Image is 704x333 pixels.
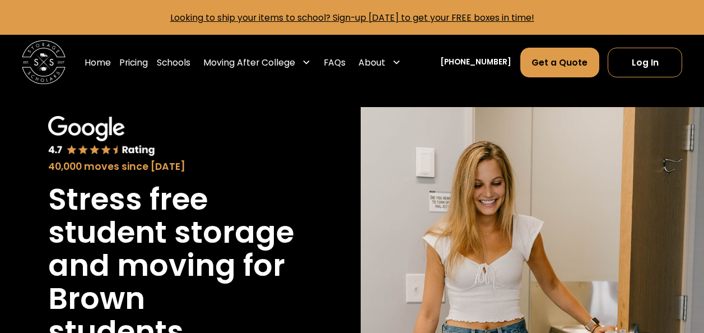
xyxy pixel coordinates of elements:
a: Get a Quote [520,48,599,77]
a: Log In [608,48,682,77]
div: About [358,56,385,69]
div: Moving After College [203,56,295,69]
h1: Stress free student storage and moving for [48,183,295,282]
a: Pricing [119,47,148,78]
div: Moving After College [199,47,315,78]
img: Storage Scholars main logo [22,40,66,84]
img: Google 4.7 star rating [48,116,155,157]
a: FAQs [324,47,346,78]
h1: Brown [48,282,145,315]
div: About [355,47,405,78]
a: Home [85,47,111,78]
a: Looking to ship your items to school? Sign-up [DATE] to get your FREE boxes in time! [170,12,534,24]
div: 40,000 moves since [DATE] [48,159,295,174]
a: [PHONE_NUMBER] [440,57,511,68]
a: Schools [157,47,190,78]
